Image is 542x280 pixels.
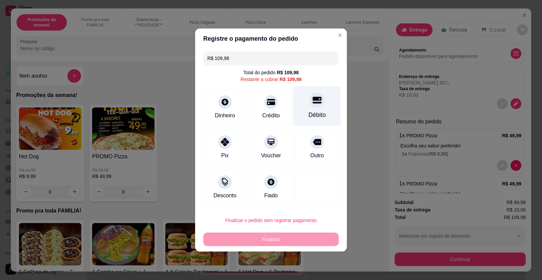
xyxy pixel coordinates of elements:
[277,69,299,76] div: R$ 109,98
[310,152,324,160] div: Outro
[241,76,301,83] div: Restante a cobrar
[195,28,347,49] header: Registre o pagamento do pedido
[213,192,236,200] div: Desconto
[264,192,278,200] div: Fiado
[215,112,235,120] div: Dinheiro
[309,111,326,119] div: Débito
[261,152,281,160] div: Voucher
[243,69,299,76] div: Total do pedido
[279,76,301,83] div: R$ 109,98
[207,52,335,65] input: Ex.: hambúrguer de cordeiro
[203,214,339,227] button: Finalizar o pedido sem registrar pagamento
[335,30,346,41] button: Close
[221,152,229,160] div: Pix
[262,112,280,120] div: Crédito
